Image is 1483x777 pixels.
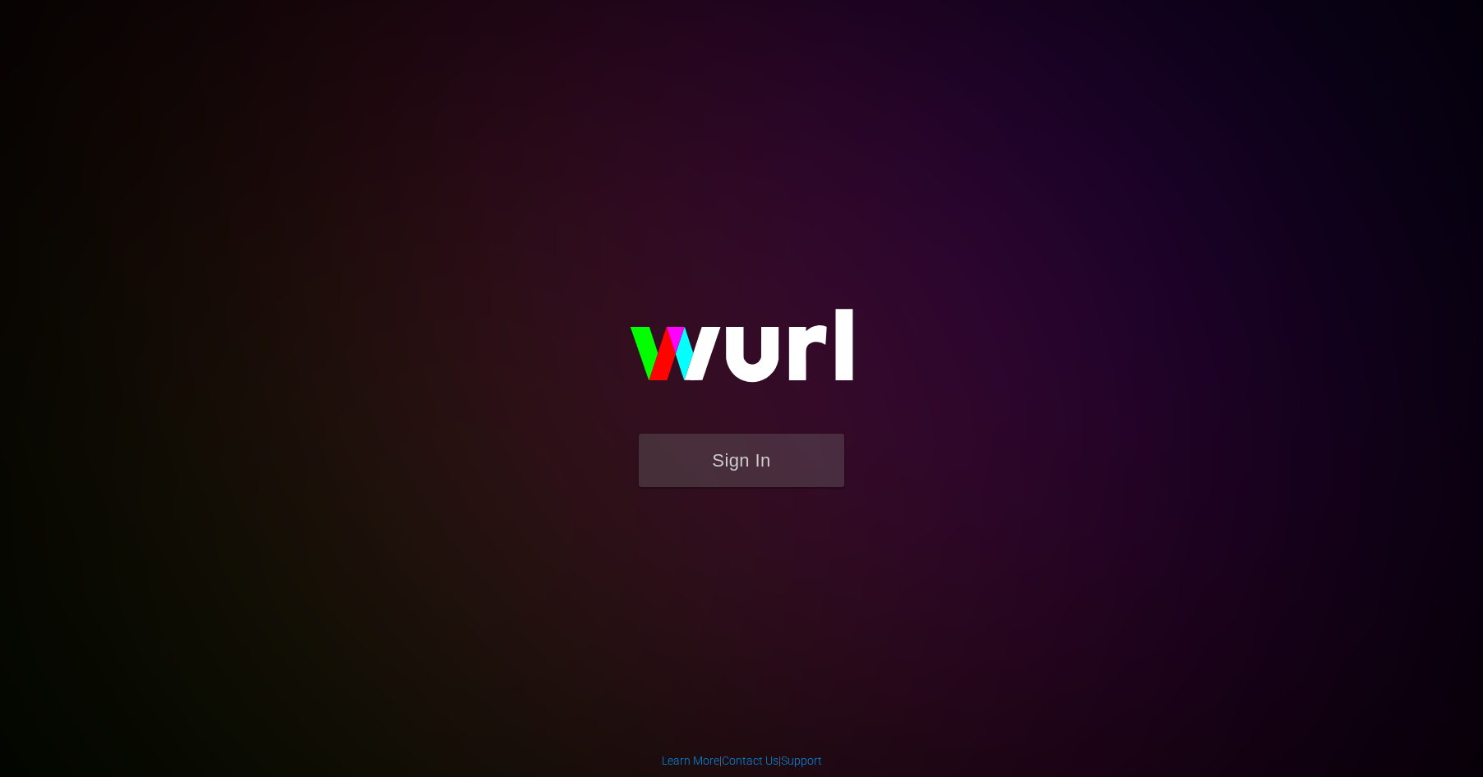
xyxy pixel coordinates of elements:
a: Contact Us [722,754,778,767]
img: wurl-logo-on-black-223613ac3d8ba8fe6dc639794a292ebdb59501304c7dfd60c99c58986ef67473.svg [577,274,906,433]
a: Support [781,754,822,767]
a: Learn More [662,754,719,767]
div: | | [662,752,822,769]
button: Sign In [639,434,844,487]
